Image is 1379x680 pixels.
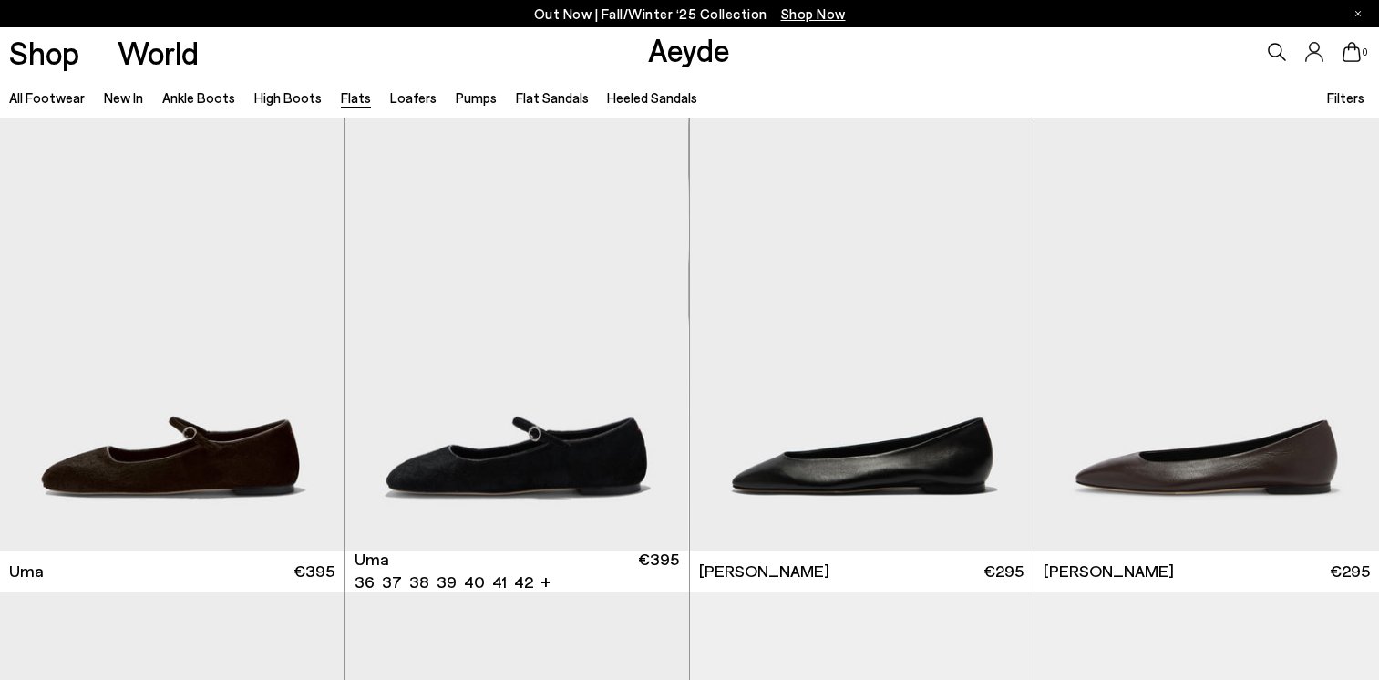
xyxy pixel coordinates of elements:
li: 39 [437,571,457,593]
a: High Boots [254,89,322,106]
img: Uma Ponyhair Flats [688,118,1032,550]
ul: variant [355,571,528,593]
li: 36 [355,571,375,593]
li: 42 [514,571,533,593]
a: New In [104,89,143,106]
span: €395 [293,560,334,582]
span: Filters [1327,89,1364,106]
div: 1 / 5 [345,118,688,550]
a: [PERSON_NAME] €295 [690,551,1034,592]
span: Uma [355,548,389,571]
a: Aeyde [648,30,730,68]
a: Pumps [456,89,497,106]
a: Flat Sandals [516,89,589,106]
span: Navigate to /collections/new-in [781,5,846,22]
a: All Footwear [9,89,85,106]
a: 5 / 5 1 / 5 2 / 5 3 / 5 4 / 5 5 / 5 1 / 5 Next slide Previous slide [345,118,688,550]
img: Uma Ponyhair Flats [345,118,688,550]
span: [PERSON_NAME] [699,560,829,582]
a: World [118,36,199,68]
img: Ellie Almond-Toe Flats [1034,118,1379,550]
span: €295 [1330,560,1370,582]
span: €295 [983,560,1024,582]
a: Ankle Boots [162,89,235,106]
a: Loafers [390,89,437,106]
a: Flats [341,89,371,106]
img: Ellie Almond-Toe Flats [690,118,1034,550]
a: 0 [1343,42,1361,62]
p: Out Now | Fall/Winter ‘25 Collection [534,3,846,26]
li: + [540,569,551,593]
li: 40 [464,571,485,593]
a: Uma 36 37 38 39 40 41 42 + €395 [345,551,688,592]
a: Heeled Sandals [607,89,697,106]
span: €395 [638,548,679,593]
a: [PERSON_NAME] €295 [1034,551,1379,592]
span: Uma [9,560,44,582]
span: [PERSON_NAME] [1044,560,1174,582]
li: 38 [409,571,429,593]
a: Shop [9,36,79,68]
div: 2 / 5 [688,118,1032,550]
li: 41 [492,571,507,593]
li: 37 [382,571,402,593]
span: 0 [1361,47,1370,57]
